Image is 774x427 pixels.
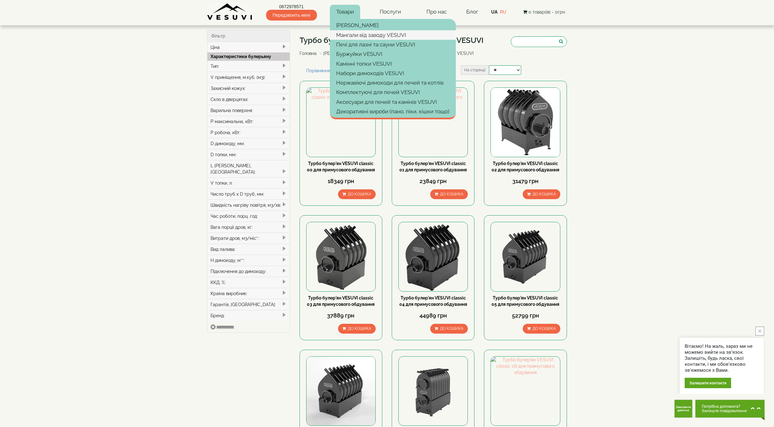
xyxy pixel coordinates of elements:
[207,160,290,177] div: L [PERSON_NAME], [GEOGRAPHIC_DATA]:
[330,30,456,40] a: Мангали від заводу VESUVI
[348,192,371,196] span: До кошика
[207,188,290,199] div: Число труб x D труб, мм:
[266,10,317,21] span: Передзвоніть мені
[207,233,290,244] div: Витрати дров, м3/міс*:
[338,324,376,334] button: До кошика
[307,161,375,172] a: Турбо булер'ян VESUVI classic 00 для примусового обдування
[207,244,290,255] div: Вид палива:
[207,116,290,127] div: P максимальна, кВт:
[207,72,290,83] div: V приміщення, м.куб. (м3):
[330,59,456,68] a: Камінні топки VESUVI
[207,127,290,138] div: P робоча, кВт:
[207,52,290,61] div: Характеристики булерьяну
[207,3,253,21] img: Завод VESUVI
[466,9,478,15] a: Блог
[307,295,375,307] a: Турбо булер'ян VESUVI classic 03 для примусового обдування
[207,277,290,288] div: ККД, %:
[207,83,290,94] div: Захисний кожух:
[330,107,456,116] a: Декоративні вироби (пано, піки, кішки тощо)
[685,378,731,388] div: Залишити контакти
[207,288,290,299] div: Країна виробник:
[323,51,359,56] a: [PERSON_NAME]
[207,255,290,266] div: H димоходу, м**:
[399,222,467,291] img: Турбо булер'ян VESUVI classic 04 для примусового обдування
[348,326,371,331] span: До кошика
[755,327,764,335] button: close button
[461,65,489,75] label: На сторінці:
[702,404,747,409] span: Потрібна допомога?
[330,78,456,87] a: Нержавіючі димоходи для печей та котлів
[491,177,560,185] div: 31479 грн
[398,177,468,185] div: 23849 грн
[399,88,467,157] img: Турбо булер'ян VESUVI classic 01 для примусового обдування
[207,94,290,105] div: Скло в дверцятах:
[676,406,691,412] span: Замовити дзвінок
[491,311,560,320] div: 52799 грн
[207,177,290,188] div: V топки, л:
[420,5,453,19] a: Про нас
[430,189,468,199] button: До кошика
[491,222,560,291] img: Турбо булер'ян VESUVI classic 05 для примусового обдування
[491,161,559,172] a: Турбо булер'ян VESUVI classic 02 для примусового обдування
[440,326,463,331] span: До кошика
[702,409,747,413] span: Залиште повідомлення
[207,299,290,310] div: Гарантія, [GEOGRAPHIC_DATA]:
[207,61,290,72] div: Тип:
[330,68,456,78] a: Набори димоходів VESUVI
[207,199,290,211] div: Швидкість нагріву повітря, м3/хв:
[330,21,456,30] a: [PERSON_NAME]
[306,311,376,320] div: 37889 грн
[398,311,468,320] div: 44989 грн
[207,30,290,42] div: Фільтр
[300,51,317,56] a: Головна
[440,192,463,196] span: До кошика
[675,400,692,418] button: Get Call button
[207,222,290,233] div: Вага порції дров, кг:
[399,161,467,172] a: Турбо булер'ян VESUVI classic 01 для примусового обдування
[528,9,565,15] span: 0 товар(ів) - 0грн
[307,88,375,157] img: Турбо булер'ян VESUVI classic 00 для примусового обдування
[330,97,456,107] a: Аксесуари для печей та камінів VESUVI
[523,189,560,199] button: До кошика
[330,5,360,19] a: Товари
[207,42,290,53] div: Ціна
[491,88,560,157] img: Турбо булер'ян VESUVI classic 02 для примусового обдування
[491,9,497,15] a: UA
[399,295,467,307] a: Турбо булер'ян VESUVI classic 04 для примусового обдування
[207,266,290,277] div: Підключення до димоходу:
[399,357,467,425] img: Турбо булер'ян VESUVI classic 07 для примусового обдування
[330,49,456,59] a: Буржуйки VESUVI
[330,40,456,49] a: Печі для лазні та сауни VESUVI
[306,177,376,185] div: 18349 грн
[307,222,375,291] img: Турбо булер'ян VESUVI classic 03 для примусового обдування
[533,192,556,196] span: До кошика
[521,9,567,15] button: 0 товар(ів) - 0грн
[491,295,559,307] a: Турбо булер'ян VESUVI classic 05 для примусового обдування
[695,400,765,418] button: Chat button
[373,5,407,19] a: Послуги
[207,211,290,222] div: Час роботи, порц. год:
[300,36,484,44] h1: Турбо булер'яни під примусову конвекцію VESUVI
[207,310,290,321] div: Бренд:
[207,149,290,160] div: D топки, мм:
[430,324,468,334] button: До кошика
[207,138,290,149] div: D димоходу, мм:
[207,105,290,116] div: Варильна поверхня:
[330,87,456,97] a: Комплектуючі для печей VESUVI
[533,326,556,331] span: До кошика
[491,357,560,425] img: Турбо булер'ян VESUVI classic 08 для примусового обдування
[307,357,375,425] img: Турбо булер'ян VESUVI classic 06 для примусового обдування
[685,343,759,373] div: Вітаємо! На жаль, зараз ми не можемо вийти на зв'язок. Залишіть, будь ласка, свої контакти, і ми ...
[338,189,376,199] button: До кошика
[300,65,360,76] a: Порівняння товарів (0)
[523,324,560,334] button: До кошика
[500,9,506,15] a: RU
[266,3,317,10] a: 0672978571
